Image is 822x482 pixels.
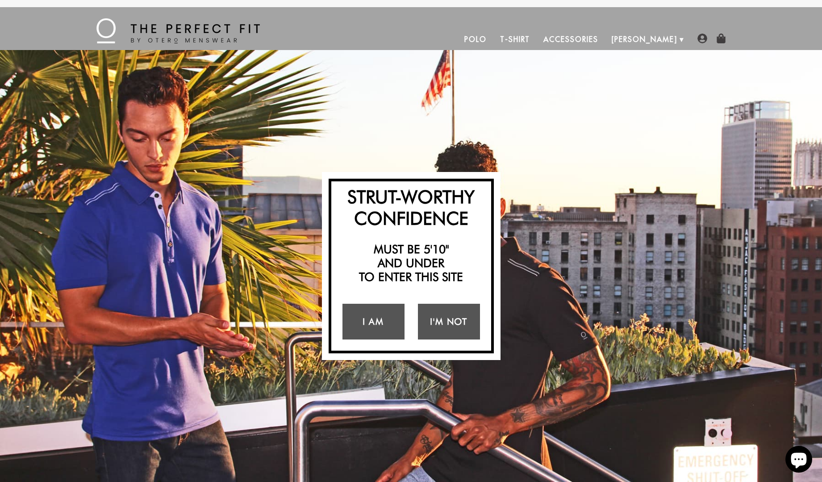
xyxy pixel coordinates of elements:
inbox-online-store-chat: Shopify online store chat [783,446,815,475]
a: T-Shirt [493,29,537,50]
img: user-account-icon.png [697,34,707,43]
h2: Strut-Worthy Confidence [336,186,487,229]
a: I Am [342,304,405,339]
img: shopping-bag-icon.png [716,34,726,43]
a: Polo [458,29,493,50]
img: The Perfect Fit - by Otero Menswear - Logo [96,18,260,43]
a: I'm Not [418,304,480,339]
a: [PERSON_NAME] [605,29,684,50]
a: Accessories [537,29,605,50]
h2: Must be 5'10" and under to enter this site [336,242,487,284]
